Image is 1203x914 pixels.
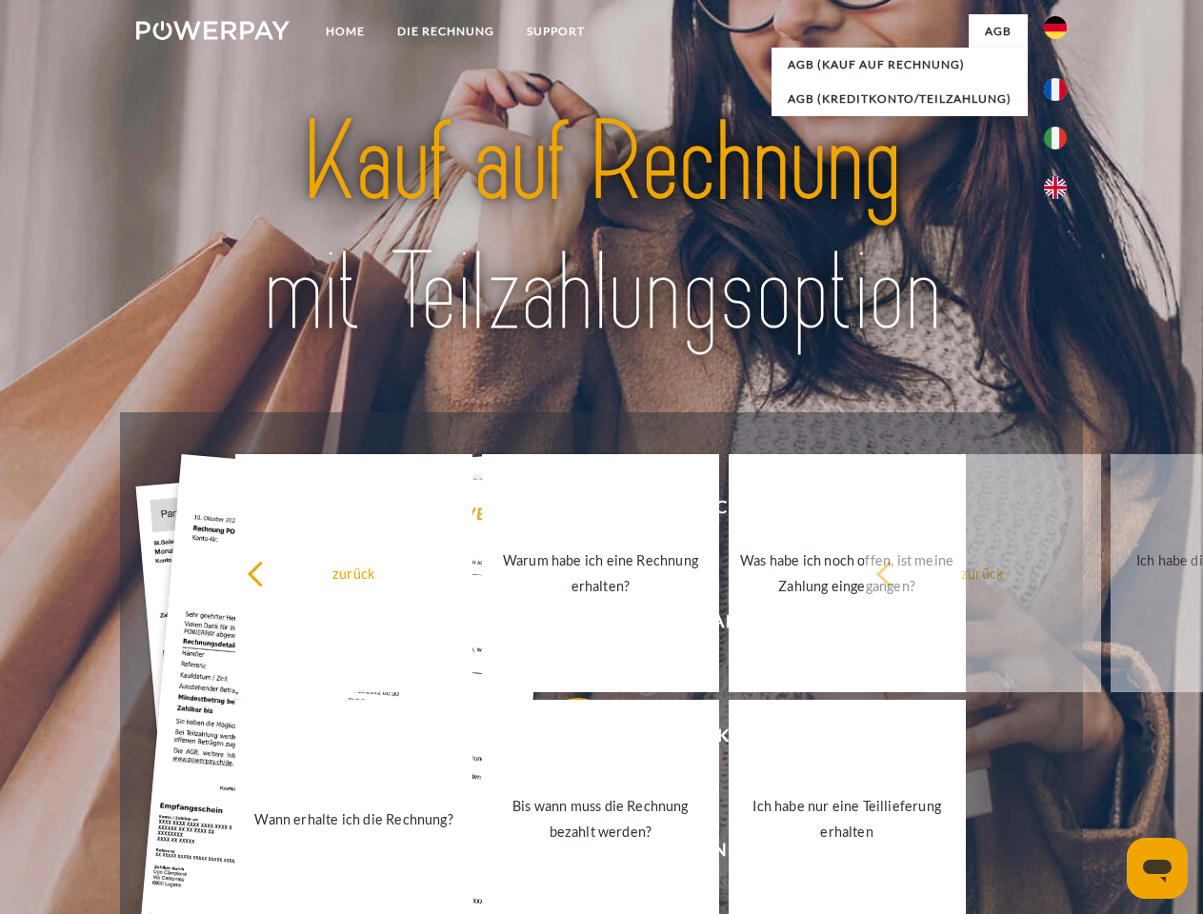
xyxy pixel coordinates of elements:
[1127,838,1188,899] iframe: Schaltfläche zum Öffnen des Messaging-Fensters
[969,14,1028,49] a: agb
[1044,176,1067,199] img: en
[511,14,601,49] a: SUPPORT
[247,560,461,586] div: zurück
[493,793,708,844] div: Bis wann muss die Rechnung bezahlt werden?
[136,21,290,40] img: logo-powerpay-white.svg
[740,547,954,599] div: Was habe ich noch offen, ist meine Zahlung eingegangen?
[1044,78,1067,101] img: fr
[1044,127,1067,149] img: it
[1044,16,1067,39] img: de
[772,48,1028,82] a: AGB (Kauf auf Rechnung)
[182,91,1021,365] img: title-powerpay_de.svg
[493,547,708,599] div: Warum habe ich eine Rechnung erhalten?
[310,14,381,49] a: Home
[772,82,1028,116] a: AGB (Kreditkonto/Teilzahlung)
[381,14,511,49] a: DIE RECHNUNG
[729,454,966,692] a: Was habe ich noch offen, ist meine Zahlung eingegangen?
[247,805,461,831] div: Wann erhalte ich die Rechnung?
[740,793,954,844] div: Ich habe nur eine Teillieferung erhalten
[875,560,1090,586] div: zurück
